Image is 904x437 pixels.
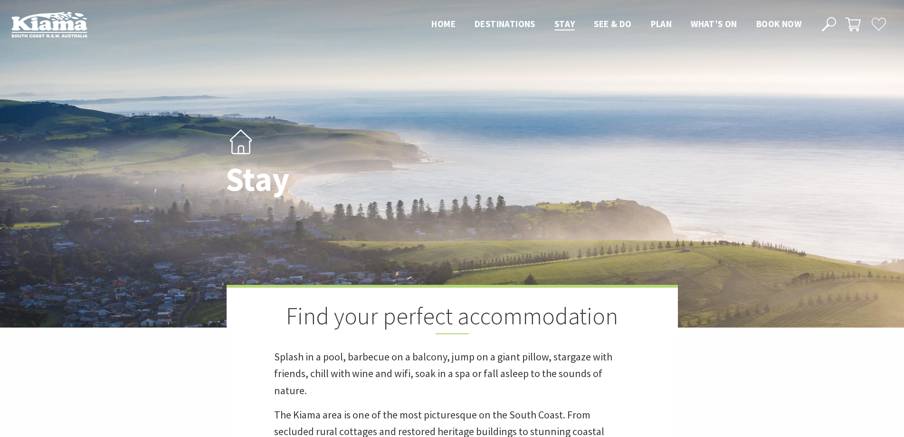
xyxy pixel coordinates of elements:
span: Destinations [475,18,535,29]
h1: Stay [226,161,494,197]
span: Plan [651,18,672,29]
span: Book now [756,18,801,29]
nav: Main Menu [422,17,811,32]
img: Kiama Logo [11,11,87,38]
span: Stay [554,18,575,29]
h2: Find your perfect accommodation [274,302,630,334]
p: Splash in a pool, barbecue on a balcony, jump on a giant pillow, stargaze with friends, chill wit... [274,349,630,399]
span: See & Do [594,18,631,29]
span: Home [431,18,456,29]
span: What’s On [691,18,737,29]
